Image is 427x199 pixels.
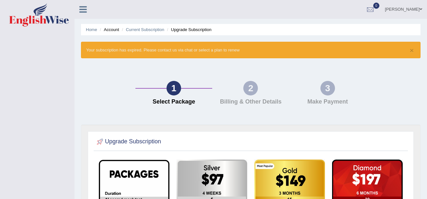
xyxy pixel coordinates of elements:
li: Account [98,27,119,33]
div: 3 [320,81,335,95]
span: 0 [373,3,380,9]
h2: Upgrade Subscription [95,137,161,147]
a: Home [86,27,97,32]
h4: Select Package [139,99,209,105]
li: Upgrade Subscription [166,27,212,33]
div: 2 [243,81,258,95]
h4: Make Payment [293,99,363,105]
div: 1 [167,81,181,95]
h4: Billing & Other Details [215,99,286,105]
a: Current Subscription [126,27,164,32]
button: × [410,47,414,54]
div: Your subscription has expired. Please contact us via chat or select a plan to renew [81,42,421,58]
